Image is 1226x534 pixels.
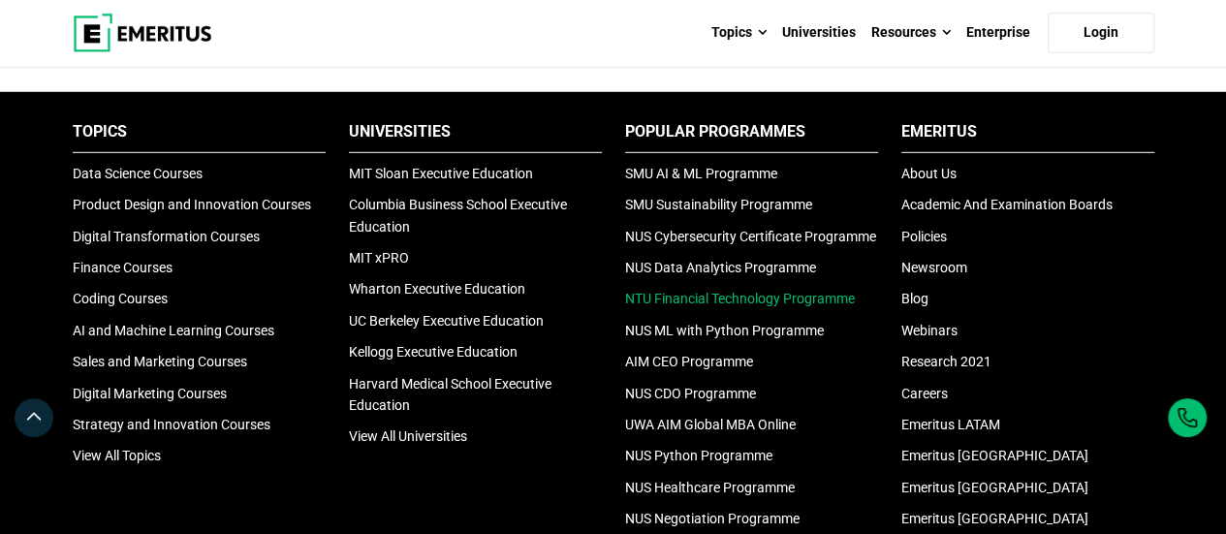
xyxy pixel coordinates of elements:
[901,229,947,244] a: Policies
[349,344,518,360] a: Kellogg Executive Education
[901,291,928,306] a: Blog
[901,386,948,401] a: Careers
[625,417,796,432] a: UWA AIM Global MBA Online
[625,448,772,463] a: NUS Python Programme
[625,197,812,212] a: SMU Sustainability Programme
[73,448,161,463] a: View All Topics
[625,323,824,338] a: NUS ML with Python Programme
[349,428,467,444] a: View All Universities
[901,448,1088,463] a: Emeritus [GEOGRAPHIC_DATA]
[901,260,967,275] a: Newsroom
[349,376,551,413] a: Harvard Medical School Executive Education
[625,354,753,369] a: AIM CEO Programme
[349,313,544,329] a: UC Berkeley Executive Education
[73,260,173,275] a: Finance Courses
[901,197,1113,212] a: Academic And Examination Boards
[625,511,800,526] a: NUS Negotiation Programme
[73,417,270,432] a: Strategy and Innovation Courses
[625,291,855,306] a: NTU Financial Technology Programme
[901,166,957,181] a: About Us
[901,480,1088,495] a: Emeritus [GEOGRAPHIC_DATA]
[625,260,816,275] a: NUS Data Analytics Programme
[901,511,1088,526] a: Emeritus [GEOGRAPHIC_DATA]
[901,323,958,338] a: Webinars
[349,250,409,266] a: MIT xPRO
[73,229,260,244] a: Digital Transformation Courses
[73,166,203,181] a: Data Science Courses
[73,354,247,369] a: Sales and Marketing Courses
[349,197,567,234] a: Columbia Business School Executive Education
[901,417,1000,432] a: Emeritus LATAM
[73,291,168,306] a: Coding Courses
[73,197,311,212] a: Product Design and Innovation Courses
[73,323,274,338] a: AI and Machine Learning Courses
[625,480,795,495] a: NUS Healthcare Programme
[901,354,991,369] a: Research 2021
[1048,13,1154,53] a: Login
[73,386,227,401] a: Digital Marketing Courses
[349,166,533,181] a: MIT Sloan Executive Education
[349,281,525,297] a: Wharton Executive Education
[625,229,876,244] a: NUS Cybersecurity Certificate Programme
[625,386,756,401] a: NUS CDO Programme
[625,166,777,181] a: SMU AI & ML Programme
